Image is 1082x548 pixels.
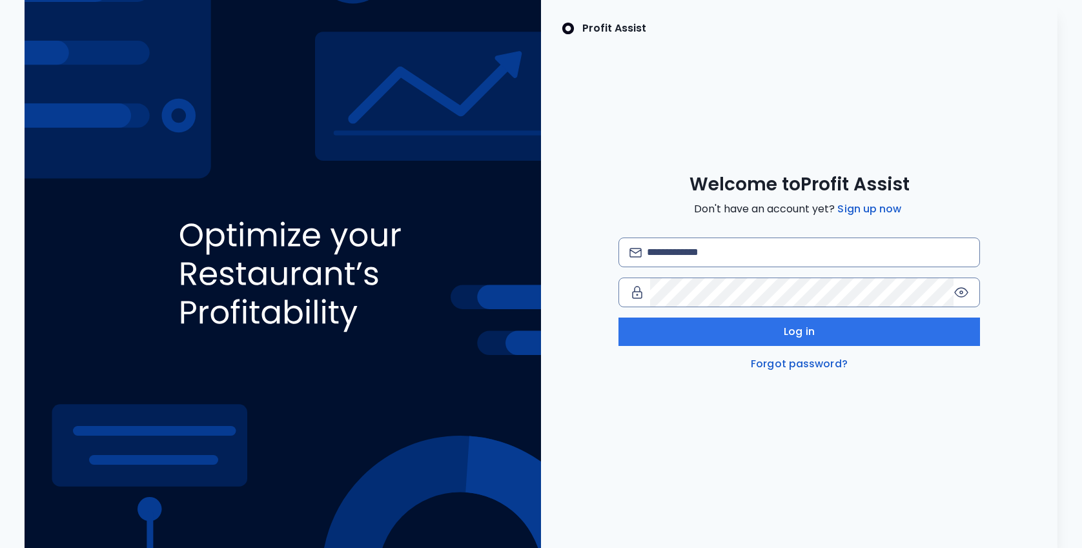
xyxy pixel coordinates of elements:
a: Sign up now [835,201,904,217]
span: Log in [784,324,815,340]
p: Profit Assist [582,21,646,36]
a: Forgot password? [748,356,850,372]
img: SpotOn Logo [562,21,575,36]
img: email [629,248,642,258]
span: Welcome to Profit Assist [689,173,910,196]
button: Log in [618,318,980,346]
span: Don't have an account yet? [694,201,904,217]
